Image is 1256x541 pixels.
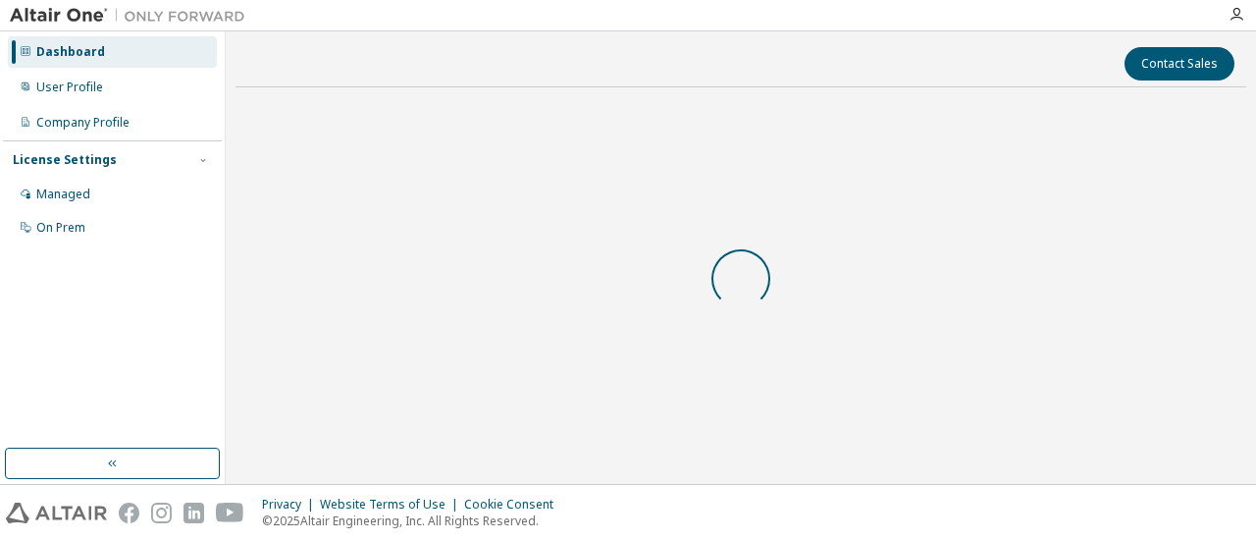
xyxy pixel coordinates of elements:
p: © 2025 Altair Engineering, Inc. All Rights Reserved. [262,513,565,529]
button: Contact Sales [1125,47,1234,81]
img: youtube.svg [216,503,244,523]
div: License Settings [13,152,117,168]
div: Managed [36,187,90,202]
img: Altair One [10,6,255,26]
div: Company Profile [36,115,130,131]
img: altair_logo.svg [6,503,107,523]
div: Website Terms of Use [320,497,464,513]
img: facebook.svg [119,503,139,523]
img: linkedin.svg [183,503,204,523]
img: instagram.svg [151,503,172,523]
div: User Profile [36,80,103,95]
div: Cookie Consent [464,497,565,513]
div: Privacy [262,497,320,513]
div: Dashboard [36,44,105,60]
div: On Prem [36,220,85,236]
